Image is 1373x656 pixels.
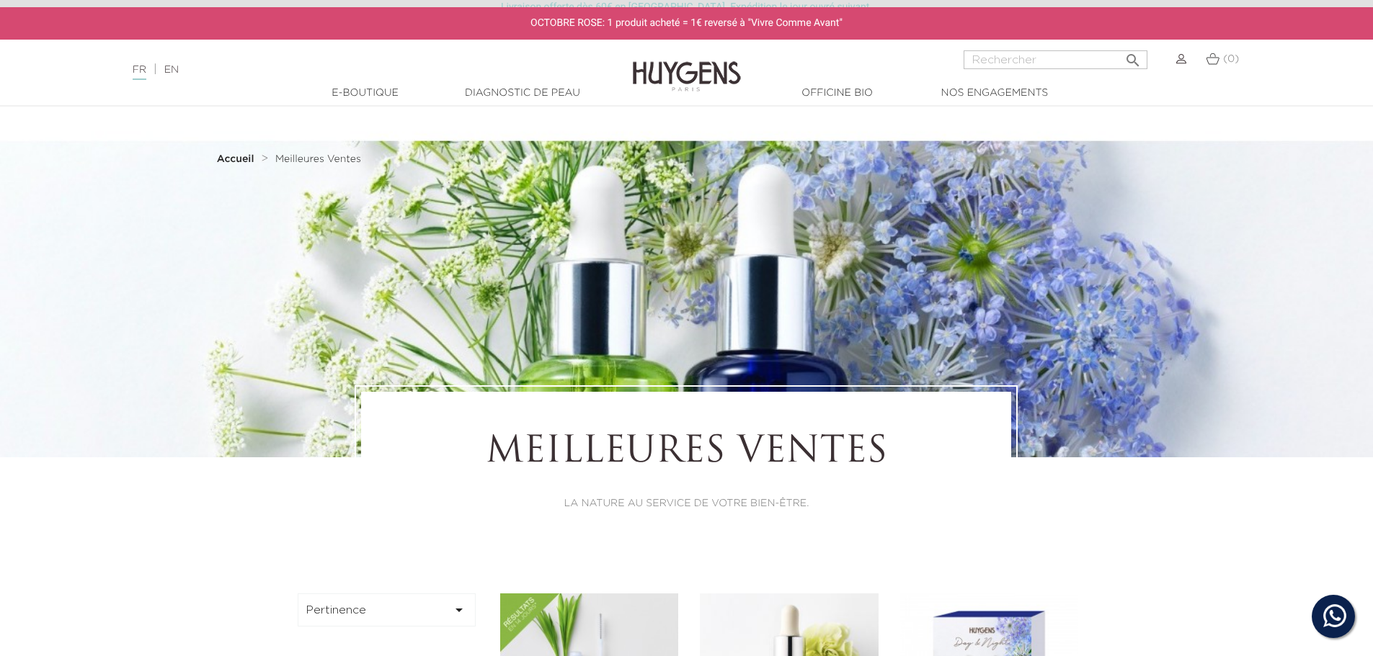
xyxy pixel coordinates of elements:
[164,65,179,75] a: EN
[275,154,361,164] span: Meilleures Ventes
[1120,46,1146,66] button: 
[1223,54,1239,64] span: (0)
[633,38,741,94] img: Huygens
[275,153,361,165] a: Meilleures Ventes
[923,86,1067,101] a: Nos engagements
[450,86,595,101] a: Diagnostic de peau
[1124,48,1142,65] i: 
[293,86,437,101] a: E-Boutique
[964,50,1147,69] input: Rechercher
[217,153,257,165] a: Accueil
[298,593,476,626] button: Pertinence
[401,496,972,511] p: LA NATURE AU SERVICE DE VOTRE BIEN-ÊTRE.
[217,154,254,164] strong: Accueil
[401,431,972,475] h1: Meilleures Ventes
[765,86,910,101] a: Officine Bio
[133,65,146,80] a: FR
[125,61,561,78] div: |
[450,601,468,619] i: 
